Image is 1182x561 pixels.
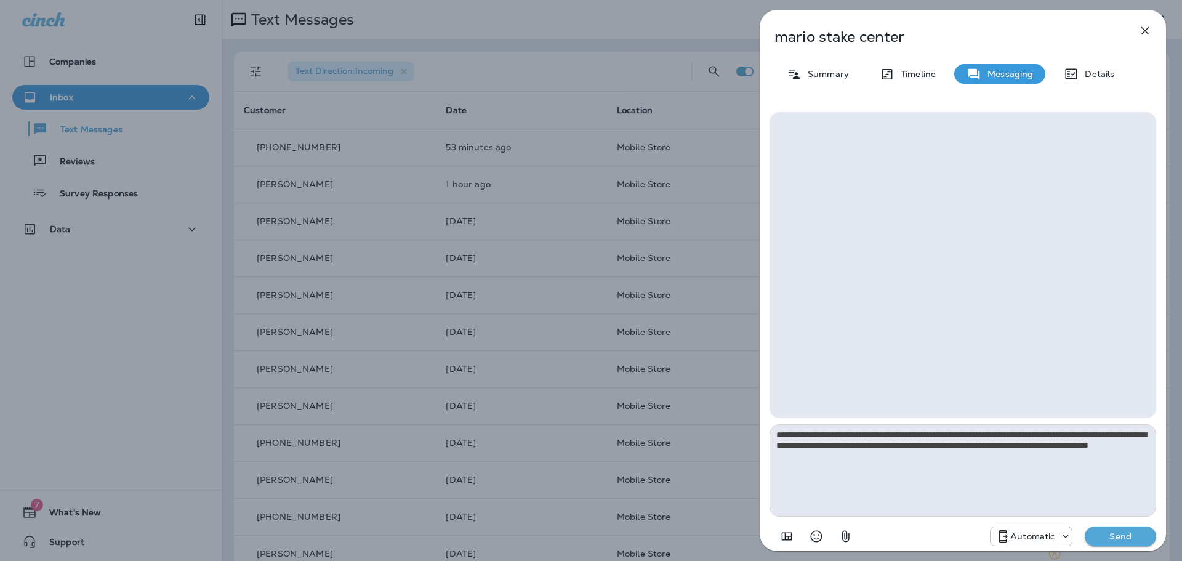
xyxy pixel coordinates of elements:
[981,69,1033,79] p: Messaging
[1010,531,1055,541] p: Automatic
[774,524,799,549] button: Add in a premade template
[1085,527,1156,546] button: Send
[774,28,1111,46] p: mario stake center
[802,69,849,79] p: Summary
[1079,69,1114,79] p: Details
[804,524,829,549] button: Select an emoji
[895,69,936,79] p: Timeline
[1095,531,1146,542] p: Send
